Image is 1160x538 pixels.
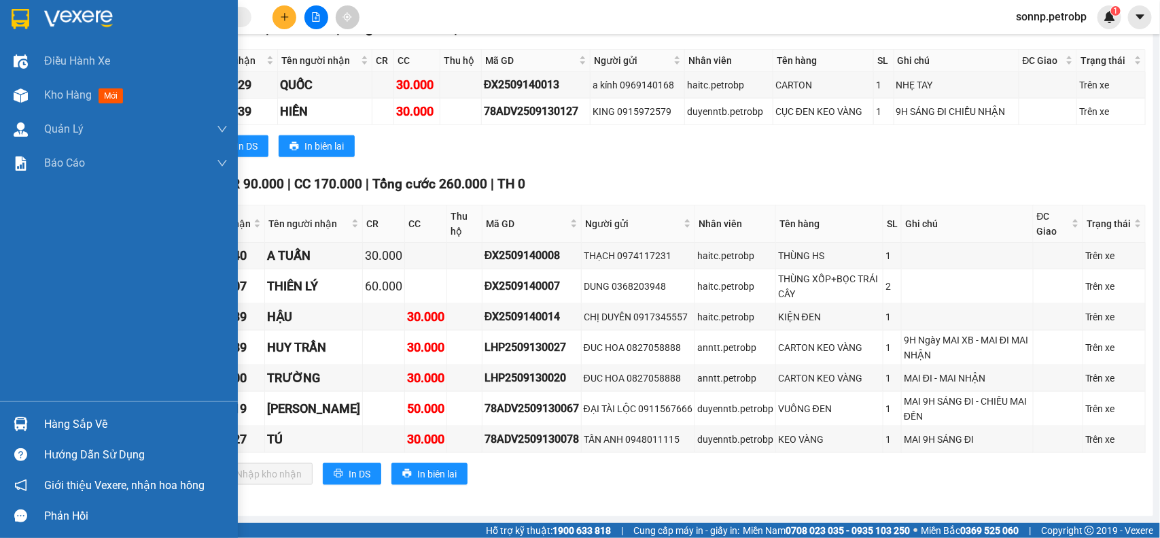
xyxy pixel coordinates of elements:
th: Thu hộ [447,205,482,243]
img: warehouse-icon [14,417,28,431]
div: Trên xe [1085,248,1143,263]
span: TH 0 [497,176,525,192]
img: icon-new-feature [1104,11,1116,23]
div: haitc.petrobp [687,78,771,93]
span: CR 90.000 [224,176,284,192]
td: 78ADV2509130078 [482,426,582,453]
div: 30.000 [365,246,402,265]
div: CARTON KEO VÀNG [778,371,881,386]
div: Trên xe [1079,78,1143,93]
div: HẬU [267,307,360,326]
td: HẬU [265,304,363,331]
div: 9H SÁNG ĐI CHIỀU NHẬN [896,104,1017,119]
button: printerIn biên lai [391,463,468,485]
th: Nhân viên [695,205,776,243]
div: haitc.petrobp [697,279,773,294]
th: Ghi chú [894,50,1019,72]
span: plus [280,12,289,22]
button: printerIn DS [323,463,381,485]
div: HIỀN [280,102,370,121]
span: Miền Bắc [921,523,1019,538]
div: 1 [885,401,899,416]
span: Miền Nam [743,523,910,538]
div: VP Bom Bo [12,12,96,44]
span: | [1029,523,1031,538]
sup: 1 [1111,6,1121,16]
td: HUY TRẦN [265,331,363,365]
th: CC [405,205,447,243]
td: TRƯỜNG [265,365,363,392]
th: Nhân viên [685,50,773,72]
div: DUNG 0368203948 [584,279,692,294]
div: KIỆN ĐEN [778,309,881,324]
span: down [217,124,228,135]
span: question-circle [14,448,27,461]
div: 50.000 [407,399,444,418]
span: Mã GD [486,216,567,231]
div: 1 [885,432,899,447]
div: 9H Ngày MAI XB - MAI ĐI MAI NHẬN [904,333,1030,363]
div: 30.000 [396,75,438,95]
div: QUỐC [280,75,370,95]
span: down [217,158,228,169]
span: ĐC Giao [1023,53,1064,68]
div: ĐUC HOA 0827058888 [584,340,692,355]
button: downloadNhập kho nhận [210,463,313,485]
td: HIỀN [278,99,372,125]
td: A TUẤN [265,243,363,269]
div: 78ADV2509130078 [485,431,579,448]
span: Trạng thái [1080,53,1131,68]
div: A TUẤN [267,246,360,265]
div: ĐX2509140007 [485,278,579,295]
strong: 0708 023 035 - 0935 103 250 [786,525,910,536]
span: TH 0 [461,20,489,36]
div: [PERSON_NAME] [267,399,360,418]
div: Trên xe [1085,340,1143,355]
span: ĐC Giao [1037,209,1069,239]
div: haitc.petrobp [697,248,773,263]
div: Trên xe [1085,371,1143,386]
div: KEO VÀNG [778,432,881,447]
div: MAI 9H SÁNG ĐI - CHIẾU MAI ĐẾN [904,394,1030,424]
span: Giới thiệu Vexere, nhận hoa hồng [44,477,205,494]
th: Thu hộ [440,50,482,72]
div: VUÔNG ĐEN [778,401,881,416]
span: | [287,176,291,192]
div: CARTON KEO VÀNG [778,340,881,355]
div: Hàng sắp về [44,414,228,435]
span: CC 60.000 [273,20,333,36]
div: 78ADV2509130127 [484,103,588,120]
span: | [336,20,340,36]
div: ĐUC HOA 0827058888 [584,371,692,386]
div: THÙNG XỐP+BỌC TRÁI CÂY [778,271,881,301]
span: Trạng thái [1087,216,1131,231]
th: CC [394,50,440,72]
img: warehouse-icon [14,54,28,69]
div: HUY TRẦN [267,338,360,357]
div: ĐẠI TÀI LỘC 0911567666 [584,401,692,416]
strong: 1900 633 818 [552,525,611,536]
span: Tên người nhận [268,216,349,231]
div: CHỊ DUYÊN 0917345557 [584,309,692,324]
span: caret-down [1134,11,1146,23]
span: Tổng cước 60.000 [343,20,451,36]
div: 1 [876,78,892,93]
div: 30.000 [407,369,444,388]
div: haitc.petrobp [697,309,773,324]
div: LHP2509130020 [485,369,579,386]
span: mới [99,88,123,103]
th: SL [874,50,894,72]
div: Phản hồi [44,506,228,526]
span: copyright [1085,526,1094,535]
span: In DS [349,467,370,482]
div: 60.000 [365,277,402,296]
button: caret-down [1128,5,1152,29]
div: 1 [876,104,892,119]
span: CR 0 [235,20,262,36]
span: Mã GD [485,53,576,68]
div: 2 [885,279,899,294]
span: Người gửi [585,216,681,231]
div: duyenntb.petrobp [697,401,773,416]
span: | [454,20,457,36]
span: printer [334,469,343,480]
